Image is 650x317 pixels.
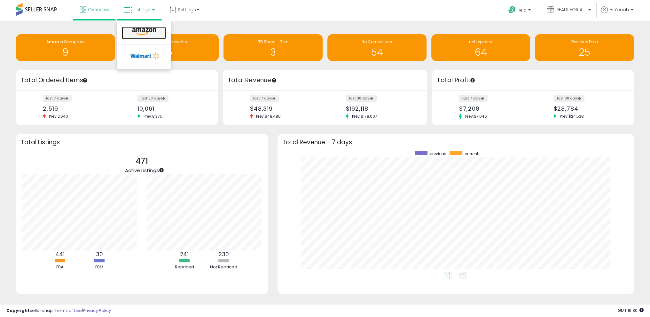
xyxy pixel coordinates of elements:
span: 2025-08-11 16:30 GMT [618,307,644,313]
label: last 30 days [137,95,168,102]
div: seller snap | | [6,308,111,314]
span: Listings [134,6,150,13]
b: 30 [96,250,103,258]
span: previous [430,151,446,156]
strong: Copyright [6,307,30,313]
span: Prev: $24,538 [556,114,587,119]
h3: Total Profit [437,76,629,85]
div: Not Repriced [205,264,243,270]
span: Prev: 8,375 [140,114,166,119]
div: 2,519 [43,105,112,112]
div: 10,061 [137,105,207,112]
div: Tooltip anchor [271,77,277,83]
a: not repriced 64 [431,34,530,61]
a: Revenue Drop 25 [535,34,634,61]
span: current [465,151,478,156]
h3: Total Revenue [228,76,422,85]
b: 230 [219,250,229,258]
span: DEALS FOR ALL [556,6,586,13]
div: FBA [41,264,79,270]
div: Tooltip anchor [470,77,475,83]
span: Prev: 2,640 [46,114,71,119]
div: $28,784 [553,105,623,112]
div: $7,208 [459,105,528,112]
b: 241 [180,250,189,258]
span: not repriced [469,39,492,44]
div: Tooltip anchor [159,167,164,173]
span: Prev: $48,486 [253,114,284,119]
a: No Competitors 54 [327,34,427,61]
h3: Total Revenue - 7 days [282,140,629,145]
a: Hi Yonah [601,6,633,21]
span: Overview [88,6,109,13]
div: FBM [80,264,119,270]
i: Get Help [508,6,516,14]
h1: 64 [435,47,527,58]
label: last 7 days [250,95,279,102]
p: 471 [125,155,159,167]
h3: Total Listings [21,140,263,145]
span: Amazon Competes [46,39,84,44]
h1: 9 [19,47,112,58]
a: BB Share = Zero 3 [223,34,323,61]
a: Privacy Policy [83,307,111,313]
a: Help [503,1,537,21]
span: Help [518,7,526,13]
label: last 7 days [459,95,488,102]
span: No Competitors [362,39,392,44]
b: 441 [55,250,65,258]
div: Tooltip anchor [82,77,88,83]
label: last 30 days [553,95,584,102]
h1: 25 [538,47,631,58]
span: Prev: $7,046 [462,114,490,119]
span: Prev: $178,007 [348,114,380,119]
h1: 54 [331,47,423,58]
span: BB Share = Zero [258,39,288,44]
label: last 7 days [43,95,72,102]
span: Revenue Drop [571,39,598,44]
label: last 30 days [346,95,377,102]
span: Hi Yonah [609,6,629,13]
div: $192,118 [346,105,416,112]
div: Repriced [165,264,204,270]
h1: 3 [227,47,319,58]
h3: Total Ordered Items [21,76,213,85]
span: Active Listings [125,167,159,174]
a: Terms of Use [55,307,82,313]
div: $48,319 [250,105,320,112]
a: Amazon Competes 9 [16,34,115,61]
